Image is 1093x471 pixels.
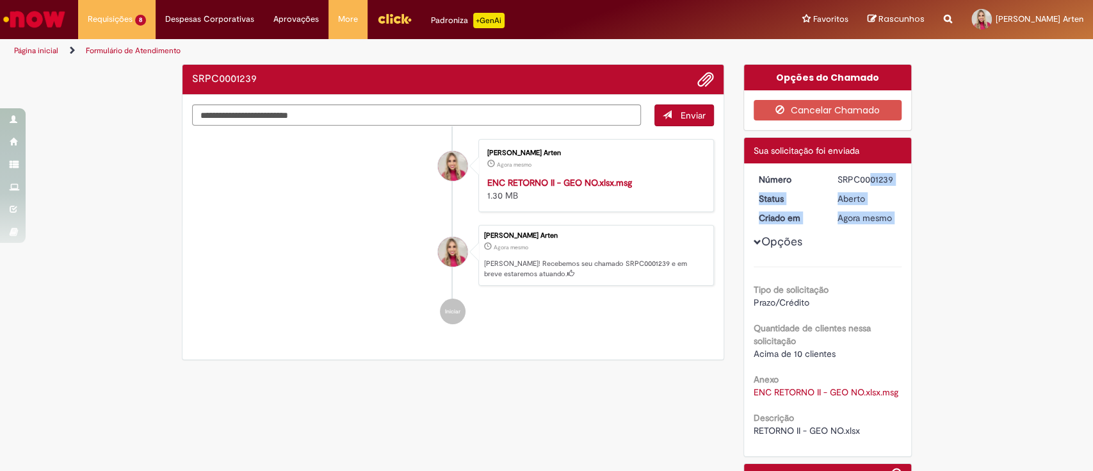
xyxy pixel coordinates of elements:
div: 29/09/2025 10:07:03 [838,211,897,224]
dt: Criado em [749,211,828,224]
div: SRPC0001239 [838,173,897,186]
div: Aberto [838,192,897,205]
span: Agora mesmo [494,244,528,251]
span: Agora mesmo [838,212,892,224]
img: ServiceNow [1,6,67,32]
dt: Número [749,173,828,186]
span: Acima de 10 clientes [754,348,836,359]
ul: Trilhas de página [10,39,719,63]
span: Favoritos [813,13,848,26]
div: [PERSON_NAME] Arten [487,149,700,157]
img: click_logo_yellow_360x200.png [377,9,412,28]
a: Formulário de Atendimento [86,45,181,56]
dt: Status [749,192,828,205]
a: Página inicial [14,45,58,56]
p: +GenAi [473,13,505,28]
button: Enviar [654,104,714,126]
div: Padroniza [431,13,505,28]
span: Despesas Corporativas [165,13,254,26]
a: Rascunhos [868,13,925,26]
div: [PERSON_NAME] Arten [484,232,707,240]
span: Sua solicitação foi enviada [754,145,859,156]
span: More [338,13,358,26]
b: Anexo [754,374,779,385]
span: Enviar [681,110,706,121]
time: 29/09/2025 10:07:00 [497,161,531,169]
span: 8 [135,15,146,26]
time: 29/09/2025 10:07:03 [838,212,892,224]
span: Rascunhos [878,13,925,25]
b: Descrição [754,412,794,424]
time: 29/09/2025 10:07:03 [494,244,528,251]
textarea: Digite sua mensagem aqui... [192,104,642,126]
button: Adicionar anexos [697,71,714,88]
button: Cancelar Chamado [754,100,902,120]
div: Isabela Patricia Ferrarini Arten [438,151,467,181]
span: [PERSON_NAME] Arten [996,13,1083,24]
p: [PERSON_NAME]! Recebemos seu chamado SRPC0001239 e em breve estaremos atuando. [484,259,707,279]
span: Prazo/Crédito [754,297,809,308]
span: Requisições [88,13,133,26]
div: Isabela Patricia Ferrarini Arten [438,237,467,267]
span: Aprovações [273,13,319,26]
b: Tipo de solicitação [754,284,829,295]
a: ENC RETORNO II - GEO NO.xlsx.msg [487,177,632,188]
span: RETORNO II - GEO NO.xlsx [754,425,860,436]
ul: Histórico de tíquete [192,126,715,338]
h2: SRPC0001239 Histórico de tíquete [192,74,257,85]
div: 1.30 MB [487,176,700,202]
div: Opções do Chamado [744,65,911,90]
b: Quantidade de clientes nessa solicitação [754,322,871,347]
span: Agora mesmo [497,161,531,169]
li: Isabela Patricia Ferrarini Arten [192,225,715,286]
a: Download de ENC RETORNO II - GEO NO.xlsx.msg [754,386,898,398]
